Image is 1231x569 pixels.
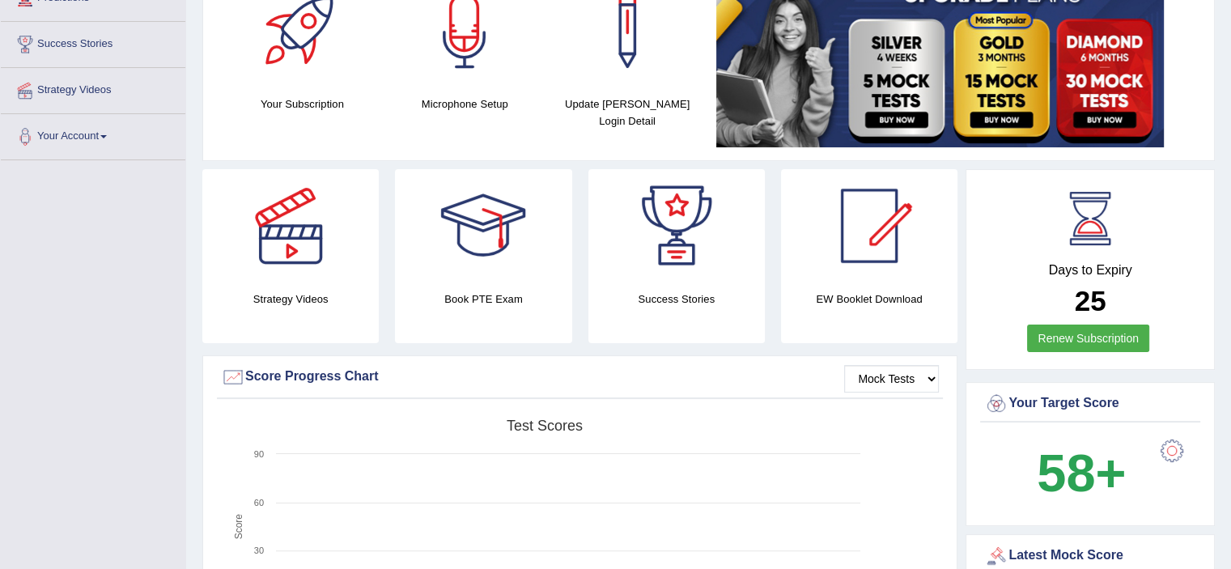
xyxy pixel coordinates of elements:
[984,392,1196,416] div: Your Target Score
[254,498,264,507] text: 60
[1,68,185,108] a: Strategy Videos
[781,291,957,308] h4: EW Booklet Download
[395,291,571,308] h4: Book PTE Exam
[1075,285,1106,316] b: 25
[554,96,701,130] h4: Update [PERSON_NAME] Login Detail
[588,291,765,308] h4: Success Stories
[229,96,376,113] h4: Your Subscription
[984,544,1196,568] div: Latest Mock Score
[254,546,264,555] text: 30
[1,114,185,155] a: Your Account
[392,96,538,113] h4: Microphone Setup
[254,449,264,459] text: 90
[1,22,185,62] a: Success Stories
[507,418,583,434] tspan: Test scores
[221,365,939,389] div: Score Progress Chart
[233,514,244,540] tspan: Score
[202,291,379,308] h4: Strategy Videos
[1037,444,1126,503] b: 58+
[984,263,1196,278] h4: Days to Expiry
[1027,325,1149,352] a: Renew Subscription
